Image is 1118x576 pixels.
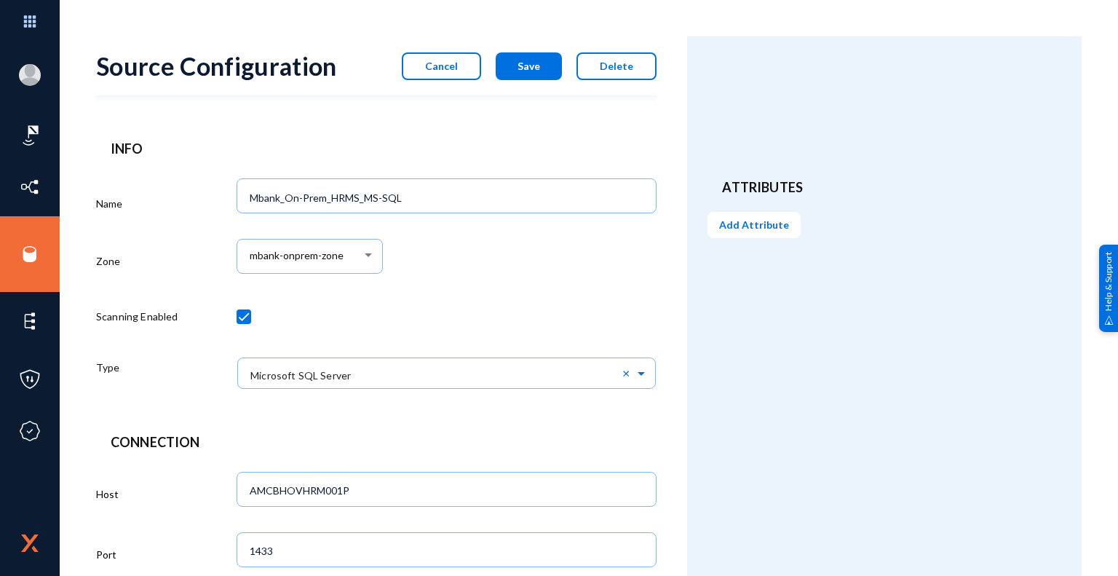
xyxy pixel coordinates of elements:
button: Cancel [402,52,481,80]
div: Source Configuration [96,51,337,81]
header: Info [111,139,642,159]
img: icon-sources.svg [19,243,41,265]
span: Add Attribute [719,218,789,231]
img: blank-profile-picture.png [19,64,41,86]
img: icon-elements.svg [19,310,41,332]
img: icon-risk-sonar.svg [19,125,41,146]
span: Save [518,60,540,72]
img: icon-compliance.svg [19,420,41,442]
span: Cancel [425,60,458,72]
img: help_support.svg [1104,315,1114,325]
span: Delete [600,60,633,72]
label: Scanning Enabled [96,309,178,324]
img: icon-policies.svg [19,368,41,390]
button: Delete [576,52,657,80]
button: Save [496,52,562,80]
button: Add Attribute [707,212,801,238]
span: mbank-onprem-zone [250,250,344,262]
div: Help & Support [1099,244,1118,331]
img: icon-inventory.svg [19,176,41,198]
input: 1433 [250,545,649,558]
span: Clear all [622,366,635,379]
label: Host [96,486,119,502]
label: Port [96,547,117,562]
header: Attributes [722,178,1047,197]
label: Type [96,360,120,375]
img: app launcher [8,6,52,37]
label: Zone [96,253,121,269]
header: Connection [111,433,642,452]
label: Name [96,196,123,211]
